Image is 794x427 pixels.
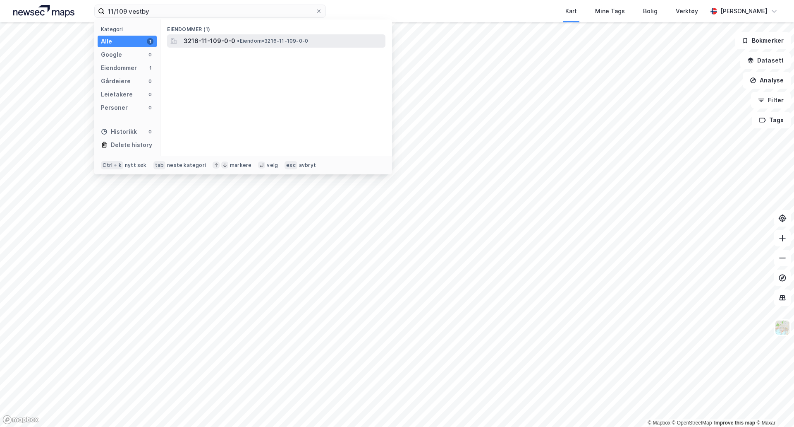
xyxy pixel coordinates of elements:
div: 1 [147,65,153,71]
button: Tags [752,112,791,128]
a: Improve this map [714,420,755,426]
span: • [237,38,239,44]
a: Mapbox [648,420,670,426]
div: avbryt [299,162,316,169]
div: Eiendommer (1) [160,19,392,34]
div: nytt søk [125,162,147,169]
input: Søk på adresse, matrikkel, gårdeiere, leietakere eller personer [105,5,316,17]
div: Personer [101,103,128,113]
div: Kategori [101,26,157,32]
div: 0 [147,128,153,135]
div: Kontrollprogram for chat [753,387,794,427]
div: Kart [565,6,577,16]
button: Bokmerker [735,32,791,49]
div: 0 [147,78,153,84]
div: Leietakere [101,89,133,99]
span: 3216-11-109-0-0 [184,36,235,46]
iframe: Chat Widget [753,387,794,427]
div: velg [267,162,278,169]
img: logo.a4113a55bc3d86da70a041830d287a7e.svg [13,5,74,17]
div: 1 [147,38,153,45]
div: 0 [147,104,153,111]
div: Historikk [101,127,137,137]
div: Delete history [111,140,152,150]
button: Datasett [740,52,791,69]
div: Eiendommer [101,63,137,73]
div: neste kategori [167,162,206,169]
div: Verktøy [676,6,698,16]
div: 0 [147,91,153,98]
button: Analyse [743,72,791,89]
div: Mine Tags [595,6,625,16]
a: Mapbox homepage [2,415,39,425]
div: [PERSON_NAME] [720,6,768,16]
div: markere [230,162,251,169]
div: tab [153,161,166,169]
button: Filter [751,92,791,109]
div: Bolig [643,6,658,16]
span: Eiendom • 3216-11-109-0-0 [237,38,308,44]
img: Z [775,320,790,335]
div: Alle [101,36,112,46]
div: Gårdeiere [101,76,131,86]
div: Google [101,50,122,60]
div: Ctrl + k [101,161,123,169]
div: esc [285,161,297,169]
a: OpenStreetMap [672,420,712,426]
div: 0 [147,51,153,58]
